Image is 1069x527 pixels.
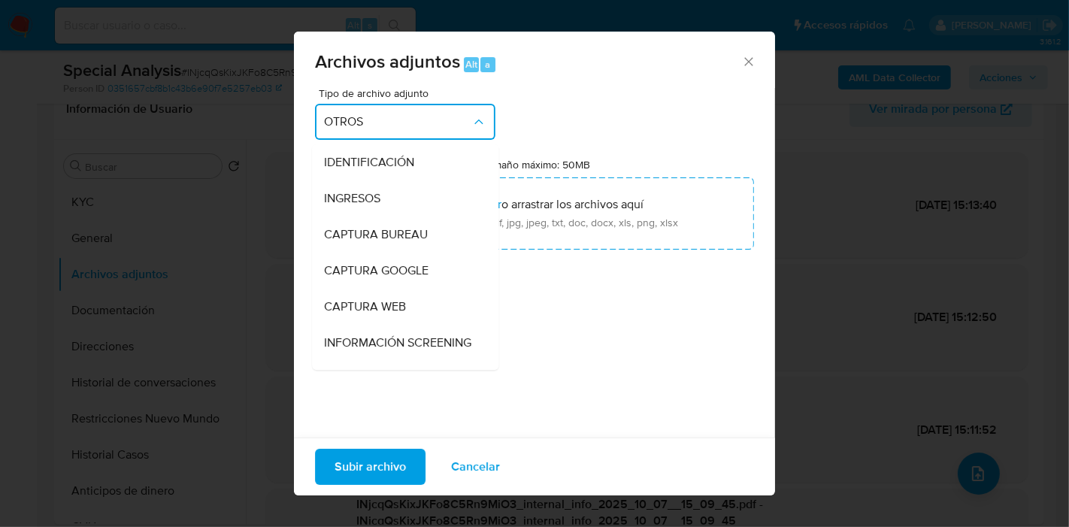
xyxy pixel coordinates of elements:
button: Subir archivo [315,449,425,485]
span: INFORMACIÓN SCREENING [324,335,471,350]
label: Tamaño máximo: 50MB [483,158,591,171]
span: OTROS [324,114,471,129]
button: Cancelar [432,449,519,485]
span: Alt [465,57,477,71]
span: Cancelar [451,450,500,483]
span: a [485,57,490,71]
span: Archivos adjuntos [315,48,460,74]
span: Subir archivo [335,450,406,483]
span: Tipo de archivo adjunto [319,88,499,98]
span: CAPTURA WEB [324,299,406,314]
span: CAPTURA BUREAU [324,227,428,242]
span: INGRESOS [324,191,380,206]
span: IDENTIFICACIÓN [324,155,414,170]
span: CAPTURA GOOGLE [324,263,429,278]
ul: Archivos seleccionados [315,250,754,280]
button: Cerrar [741,54,755,68]
button: OTROS [315,104,495,140]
